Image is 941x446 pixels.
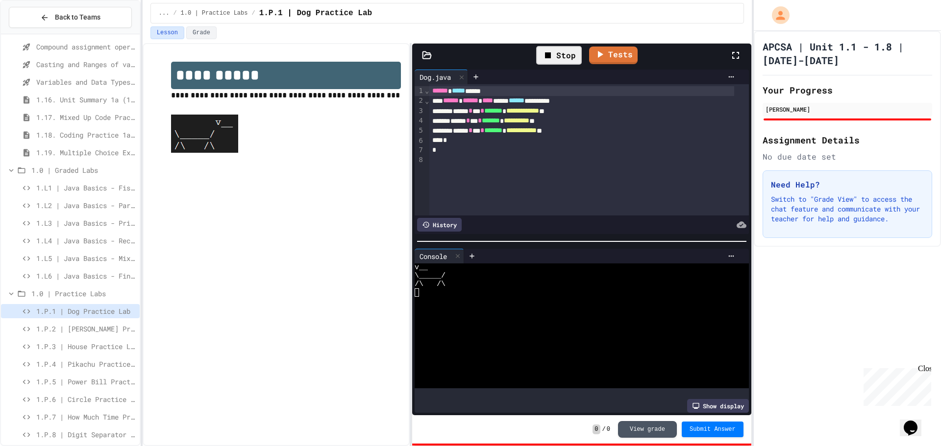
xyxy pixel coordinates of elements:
span: / [173,9,176,17]
div: 6 [415,136,424,146]
span: /\ /\ [415,280,446,288]
span: 1.P.6 | Circle Practice Lab [36,394,136,404]
h2: Your Progress [763,83,932,97]
button: View grade [618,421,677,438]
span: 1.L4 | Java Basics - Rectangle Lab [36,235,136,246]
button: Lesson [150,26,184,39]
span: 1.L6 | Java Basics - Final Calculator Lab [36,271,136,281]
span: 1.P.7 | How Much Time Practice Lab [36,412,136,422]
div: 8 [415,155,424,165]
div: Stop [536,46,582,65]
span: 1.0 | Practice Labs [181,9,248,17]
div: 1 [415,86,424,96]
span: 1.L3 | Java Basics - Printing Code Lab [36,218,136,228]
span: Fold line [424,87,429,94]
iframe: chat widget [860,364,931,406]
div: 3 [415,106,424,116]
span: 1.17. Mixed Up Code Practice 1.1-1.6 [36,112,136,122]
div: Dog.java [415,72,456,82]
div: [PERSON_NAME] [766,105,929,114]
div: Chat with us now!Close [4,4,68,62]
span: Submit Answer [690,425,736,433]
span: 1.P.1 | Dog Practice Lab [259,7,372,19]
span: 0 [593,424,600,434]
div: History [417,218,462,232]
span: 1.16. Unit Summary 1a (1.1-1.6) [36,94,136,105]
span: 1.18. Coding Practice 1a (1.1-1.6) [36,130,136,140]
button: Submit Answer [682,422,743,437]
span: / [251,9,255,17]
span: \_____/ [415,272,446,280]
span: Back to Teams [55,12,100,23]
h1: APCSA | Unit 1.1 - 1.8 | [DATE]-[DATE] [763,40,932,67]
span: 1.P.4 | Pikachu Practice Lab [36,359,136,369]
button: Back to Teams [9,7,132,28]
p: Switch to "Grade View" to access the chat feature and communicate with your teacher for help and ... [771,194,924,224]
div: 5 [415,126,424,136]
div: 7 [415,145,424,155]
span: 1.P.3 | House Practice Lab [36,341,136,352]
span: 1.19. Multiple Choice Exercises for Unit 1a (1.1-1.6) [36,147,136,158]
div: Console [415,251,452,261]
span: Casting and Ranges of variables - Quiz [36,59,136,70]
span: ... [159,9,170,17]
span: 0 [607,425,610,433]
div: Show display [687,399,749,413]
span: Variables and Data Types - Quiz [36,77,136,87]
span: 1.0 | Graded Labs [31,165,136,175]
button: Grade [186,26,217,39]
span: Fold line [424,97,429,105]
div: Console [415,249,464,263]
span: 1.L1 | Java Basics - Fish Lab [36,183,136,193]
h2: Assignment Details [763,133,932,147]
iframe: chat widget [900,407,931,436]
a: Tests [589,47,638,64]
span: 1.L2 | Java Basics - Paragraphs Lab [36,200,136,211]
span: 1.P.1 | Dog Practice Lab [36,306,136,316]
div: 2 [415,96,424,106]
span: / [602,425,606,433]
span: 1.0 | Practice Labs [31,288,136,299]
h3: Need Help? [771,179,924,190]
div: Dog.java [415,70,468,84]
div: 4 [415,116,424,126]
span: 1.L5 | Java Basics - Mixed Number Lab [36,253,136,263]
span: v__ [415,263,428,272]
div: My Account [762,4,792,26]
span: 1.P.8 | Digit Separator Practice Lab [36,429,136,440]
span: 1.P.5 | Power Bill Practice Lab [36,376,136,387]
span: Compound assignment operators - Quiz [36,42,136,52]
div: No due date set [763,151,932,163]
span: 1.P.2 | [PERSON_NAME] Practice Lab [36,324,136,334]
